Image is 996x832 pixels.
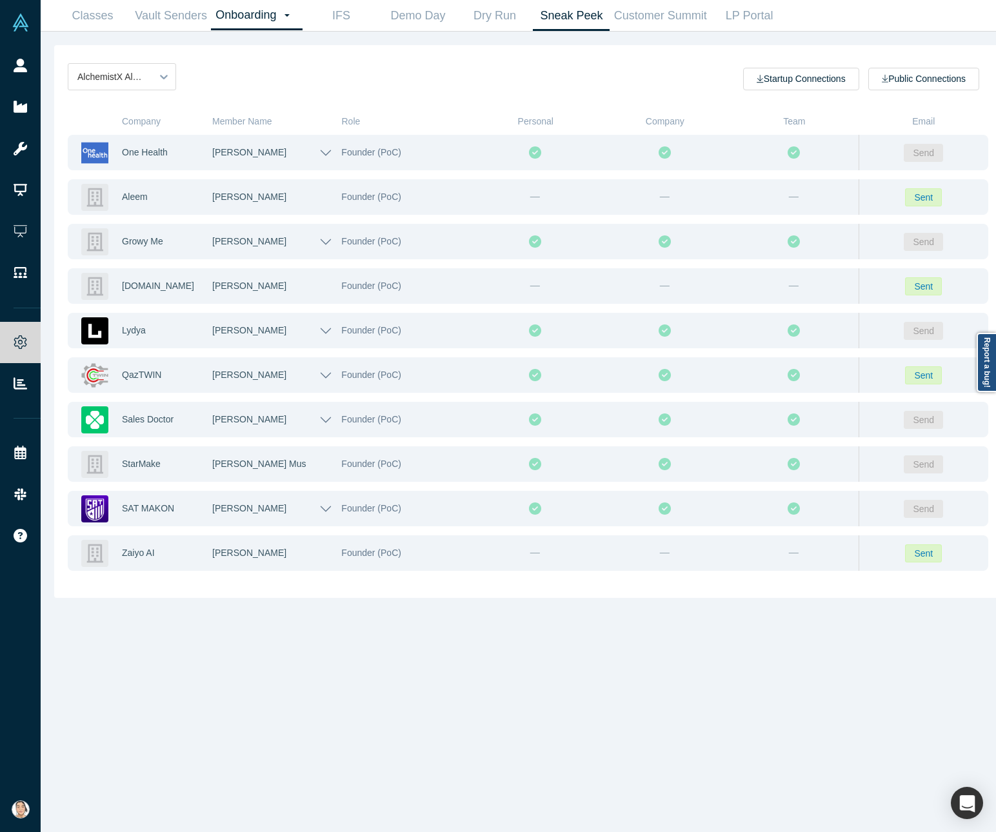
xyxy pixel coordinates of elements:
div: Founder (PoC) [341,179,470,215]
button: [PERSON_NAME] [212,313,341,348]
a: [PERSON_NAME] [212,414,286,424]
a: Customer Summit [610,1,711,31]
a: QazTWIN [122,370,161,380]
div: Founder (PoC) [341,224,470,259]
a: Dry Run [456,1,533,31]
div: Founder (PoC) [341,268,470,304]
a: Classes [54,1,131,31]
a: Growy Me [122,236,163,246]
button: [PERSON_NAME] [212,402,341,437]
a: LP Portal [711,1,788,31]
img: StarMake's Logo [81,451,108,478]
a: [PERSON_NAME] Mus [212,459,306,469]
div: Personal [471,108,601,135]
button: [PERSON_NAME] [212,224,341,259]
img: Sales Doctor's Logo [81,406,108,433]
a: Onboarding [211,1,303,30]
img: QazTWIN's Logo [81,362,108,389]
div: Role [342,108,472,135]
img: SAT MAKON's Logo [81,495,108,522]
div: Founder (PoC) [341,535,470,571]
img: Lydya's Logo [81,317,108,344]
button: Startup Connections [743,68,859,90]
div: Founder (PoC) [341,402,470,437]
div: Email [859,108,989,135]
a: Lydya [122,325,146,335]
div: Company [77,108,212,135]
div: Founder (PoC) [341,357,470,393]
a: One Health [122,147,168,157]
a: Vault Senders [131,1,211,31]
div: Founder (PoC) [341,446,470,482]
img: One Health's Logo [81,139,108,166]
button: [PERSON_NAME] [212,491,341,526]
a: Report a bug! [977,333,996,392]
a: [PERSON_NAME] [212,192,286,202]
img: Growy Me's Logo [81,228,108,255]
a: Zaiyo AI [122,548,155,558]
a: [PERSON_NAME] [212,370,286,380]
div: Team [730,108,859,135]
img: jobster.hr's Logo [81,273,108,300]
img: Zaiyo AI's Logo [81,540,108,567]
img: Natasha Lowery's Account [12,800,30,818]
a: [PERSON_NAME] [212,548,286,558]
a: [PERSON_NAME] [212,281,286,291]
button: Public Connections [868,68,979,90]
a: [PERSON_NAME] [212,236,286,246]
img: Alchemist Vault Logo [12,14,30,32]
a: [PERSON_NAME] [212,147,286,157]
a: SAT MAKON [122,503,174,513]
a: [PERSON_NAME] [212,503,286,513]
div: Founder (PoC) [341,135,470,170]
div: Founder (PoC) [341,313,470,348]
a: [DOMAIN_NAME] [122,281,194,291]
a: Demo Day [379,1,456,31]
a: Sneak Peek [533,1,610,31]
a: IFS [303,1,379,31]
a: StarMake [122,459,161,469]
button: [PERSON_NAME] [212,135,341,170]
button: [PERSON_NAME] [212,357,341,393]
a: Aleem [122,192,148,202]
div: Member Name [212,108,342,135]
a: Sales Doctor [122,414,174,424]
a: [PERSON_NAME] [212,325,286,335]
div: Founder (PoC) [341,491,470,526]
div: Company [601,108,730,135]
img: Aleem's Logo [81,184,108,211]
